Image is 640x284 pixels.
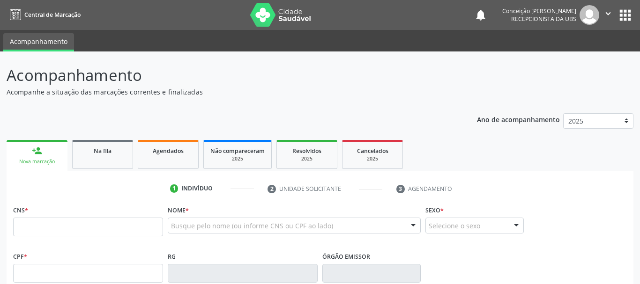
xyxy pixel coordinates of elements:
span: Selecione o sexo [429,221,480,231]
p: Acompanhe a situação das marcações correntes e finalizadas [7,87,446,97]
i:  [603,8,613,19]
div: 2025 [349,155,396,162]
span: Na fila [94,147,112,155]
label: RG [168,249,176,264]
div: Indivíduo [181,184,213,193]
button:  [599,5,617,25]
p: Acompanhamento [7,64,446,87]
span: Cancelados [357,147,388,155]
label: Nome [168,203,189,218]
button: notifications [474,8,487,22]
a: Central de Marcação [7,7,81,22]
div: Nova marcação [13,158,61,165]
span: Busque pelo nome (ou informe CNS ou CPF ao lado) [171,221,333,231]
span: Recepcionista da UBS [511,15,576,23]
img: img [580,5,599,25]
label: CNS [13,203,28,218]
div: 1 [170,184,179,193]
span: Não compareceram [210,147,265,155]
span: Resolvidos [292,147,321,155]
label: Órgão emissor [322,249,370,264]
div: person_add [32,146,42,156]
span: Agendados [153,147,184,155]
div: Conceição [PERSON_NAME] [502,7,576,15]
a: Acompanhamento [3,33,74,51]
span: Central de Marcação [24,11,81,19]
label: Sexo [425,203,444,218]
div: 2025 [210,155,265,162]
button: apps [617,7,633,23]
p: Ano de acompanhamento [477,113,560,125]
div: 2025 [283,155,330,162]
